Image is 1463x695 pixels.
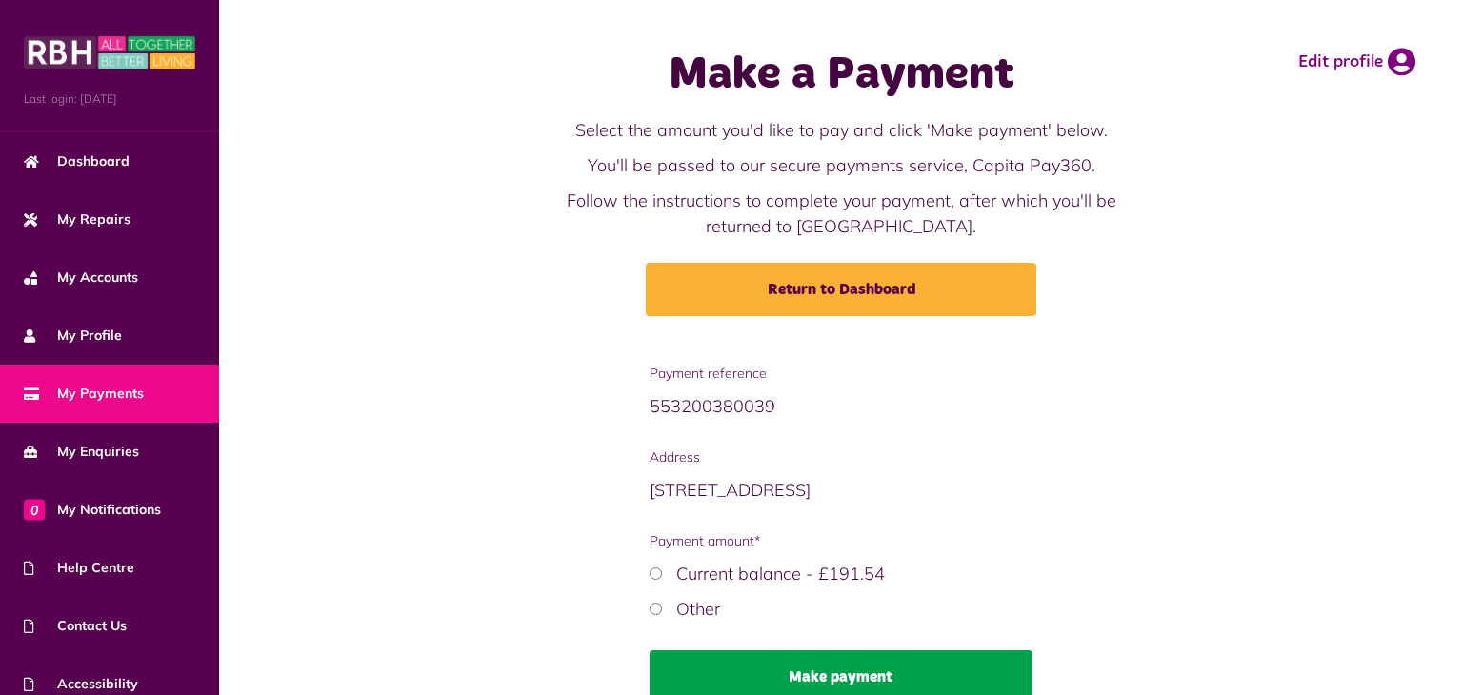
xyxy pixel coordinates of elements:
[1298,48,1415,76] a: Edit profile
[24,268,138,288] span: My Accounts
[24,151,130,171] span: Dashboard
[650,364,1032,384] span: Payment reference
[24,674,138,694] span: Accessibility
[24,384,144,404] span: My Payments
[650,479,811,501] span: [STREET_ADDRESS]
[550,117,1133,143] p: Select the amount you'd like to pay and click 'Make payment' below.
[24,326,122,346] span: My Profile
[24,90,195,108] span: Last login: [DATE]
[24,616,127,636] span: Contact Us
[24,442,139,462] span: My Enquiries
[650,447,1032,467] span: Address
[550,48,1133,103] h1: Make a Payment
[646,263,1036,316] a: Return to Dashboard
[650,531,1032,551] span: Payment amount*
[24,499,45,520] span: 0
[24,209,130,229] span: My Repairs
[676,563,885,585] label: Current balance - £191.54
[550,152,1133,178] p: You'll be passed to our secure payments service, Capita Pay360.
[24,33,195,71] img: MyRBH
[550,188,1133,239] p: Follow the instructions to complete your payment, after which you'll be returned to [GEOGRAPHIC_D...
[650,395,775,417] span: 553200380039
[24,500,161,520] span: My Notifications
[24,558,134,578] span: Help Centre
[676,598,720,620] label: Other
